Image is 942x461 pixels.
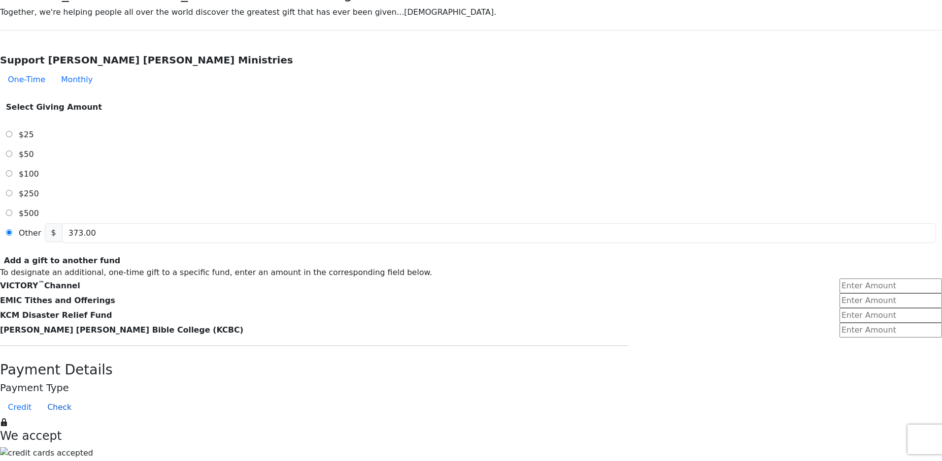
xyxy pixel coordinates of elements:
input: Other Amount [62,223,936,243]
input: Enter Amount [840,323,942,338]
span: Other [19,228,41,238]
span: $50 [19,150,34,159]
span: $100 [19,169,39,179]
span: $250 [19,189,39,198]
button: Check [39,398,79,417]
sup: ™ [38,280,44,287]
span: $ [45,223,63,242]
strong: Select Giving Amount [6,102,102,112]
input: Enter Amount [840,278,942,293]
span: $25 [19,130,34,139]
button: Monthly [53,70,101,90]
input: Enter Amount [840,308,942,323]
input: Enter Amount [840,293,942,308]
span: $500 [19,209,39,218]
